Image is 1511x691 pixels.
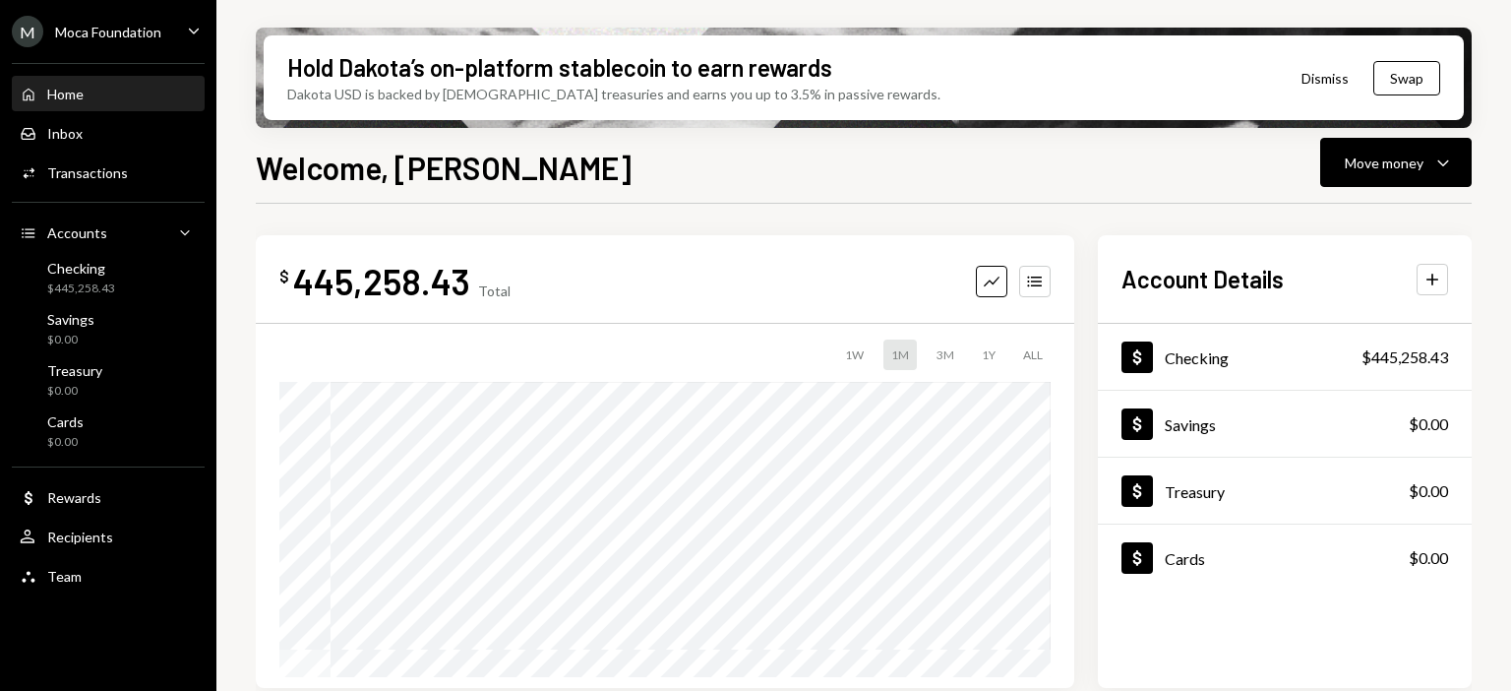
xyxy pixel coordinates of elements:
a: Team [12,558,205,594]
div: Inbox [47,125,83,142]
div: 1W [837,340,872,370]
a: Savings$0.00 [12,305,205,352]
div: $0.00 [47,383,102,400]
div: $0.00 [1409,412,1448,436]
a: Cards$0.00 [12,408,205,455]
div: $0.00 [47,434,84,451]
a: Treasury$0.00 [1098,458,1472,524]
button: Swap [1373,61,1440,95]
div: Hold Dakota’s on-platform stablecoin to earn rewards [287,51,832,84]
div: 445,258.43 [293,259,470,303]
a: Checking$445,258.43 [1098,324,1472,390]
h1: Welcome, [PERSON_NAME] [256,148,632,187]
div: Home [47,86,84,102]
div: Moca Foundation [55,24,161,40]
a: Inbox [12,115,205,151]
div: M [12,16,43,47]
div: Accounts [47,224,107,241]
div: Cards [1165,549,1205,568]
div: Recipients [47,529,113,545]
div: $ [279,267,289,286]
div: Rewards [47,489,101,506]
div: 3M [929,340,962,370]
div: $0.00 [47,332,94,348]
a: Home [12,76,205,111]
button: Move money [1320,138,1472,187]
a: Rewards [12,479,205,515]
div: Move money [1345,153,1423,173]
div: $0.00 [1409,479,1448,503]
a: Transactions [12,155,205,190]
div: $445,258.43 [47,281,115,297]
a: Recipients [12,519,205,554]
div: Checking [47,260,115,277]
div: Savings [1165,415,1216,434]
div: Dakota USD is backed by [DEMOGRAPHIC_DATA] treasuries and earns you up to 3.5% in passive rewards. [287,84,940,104]
div: 1Y [974,340,1003,370]
a: Treasury$0.00 [12,356,205,404]
div: Savings [47,311,94,328]
a: Checking$445,258.43 [12,254,205,301]
div: Team [47,568,82,585]
a: Accounts [12,215,205,250]
div: Transactions [47,164,128,181]
button: Dismiss [1277,55,1373,101]
a: Cards$0.00 [1098,525,1472,591]
h2: Account Details [1121,263,1284,295]
div: $0.00 [1409,546,1448,570]
div: 1M [883,340,917,370]
div: Treasury [1165,482,1225,501]
div: ALL [1015,340,1051,370]
div: Checking [1165,348,1229,367]
a: Savings$0.00 [1098,391,1472,457]
div: Total [478,283,511,299]
div: Cards [47,413,84,430]
div: Treasury [47,362,102,379]
div: $445,258.43 [1361,345,1448,369]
